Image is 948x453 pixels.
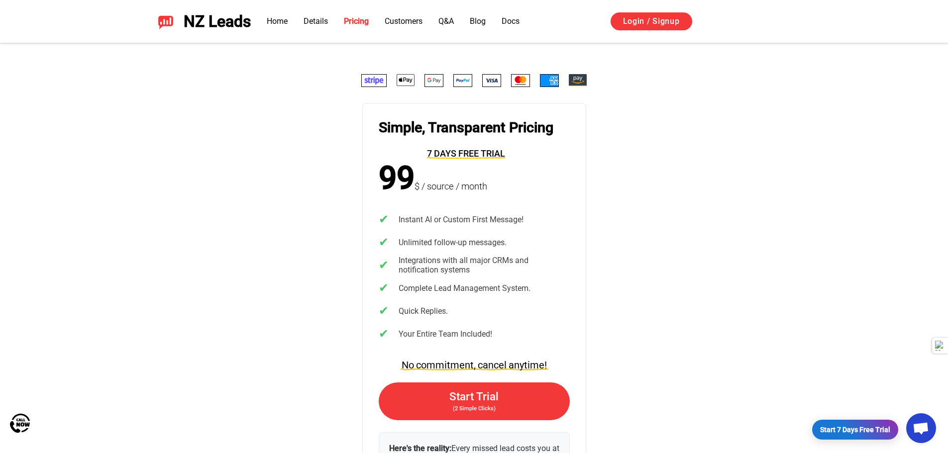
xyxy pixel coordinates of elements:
[399,256,570,274] span: Integrations with all major CRMs and notification systems
[379,282,397,294] span: ✔
[379,236,397,249] span: ✔
[449,390,499,403] span: Start Trial
[611,12,692,30] a: Login / Signup
[427,148,505,161] span: 7 days free trial
[379,382,570,420] a: Start Trial(2 Simple Clicks)
[424,74,443,87] img: Google Pay
[10,413,30,433] img: Call Now
[304,16,328,26] a: Details
[906,413,936,443] div: Open chat
[379,161,415,196] span: 99
[511,74,530,87] img: Mastercard
[702,11,804,33] iframe: Sign in with Google Button
[379,213,397,226] span: ✔
[385,16,422,26] a: Customers
[361,74,387,87] img: Stripe
[482,74,501,87] img: Visa
[399,238,507,247] span: Unlimited follow-up messages.
[415,181,487,196] span: $ / source / month
[453,405,496,412] span: (2 Simple Clicks)
[399,330,492,339] span: Your Entire Team Included!
[389,444,451,453] strong: Here's the reality:
[508,360,548,372] span: anytime!
[502,16,520,26] a: Docs
[415,360,477,372] span: commitment,
[540,74,559,87] img: American Express
[344,16,369,26] a: Pricing
[470,16,486,26] a: Blog
[158,13,174,29] img: NZ Leads logo
[812,420,898,440] a: Start 7 Days Free Trial
[399,284,530,293] span: Complete Lead Management System.
[379,305,397,317] span: ✔
[401,360,415,372] span: No
[438,16,454,26] a: Q&A
[399,215,524,224] span: Instant AI or Custom First Message!
[397,74,415,86] img: Apple Pay
[379,328,397,340] span: ✔
[379,259,397,272] span: ✔
[267,16,288,26] a: Home
[399,307,448,316] span: Quick Replies.
[477,360,508,372] span: cancel
[184,12,251,31] span: NZ Leads
[453,74,472,87] img: PayPal
[569,74,587,86] img: Amazon Pay
[379,119,553,144] h2: Simple, Transparent Pricing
